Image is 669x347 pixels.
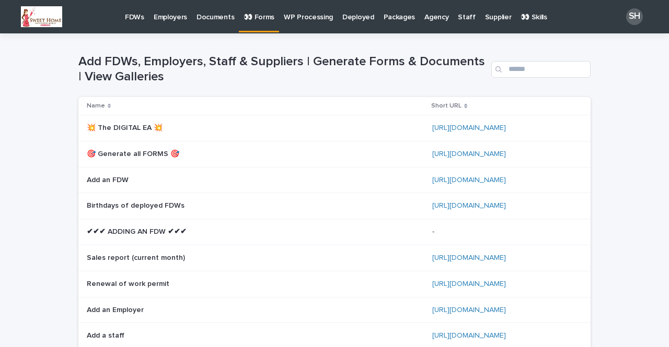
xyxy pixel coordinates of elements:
p: Renewal of work permit [87,278,171,289]
a: [URL][DOMAIN_NAME] [432,280,506,288]
input: Search [491,61,591,78]
a: [URL][DOMAIN_NAME] [432,254,506,261]
p: Add a staff [87,329,126,340]
a: [URL][DOMAIN_NAME] [432,332,506,339]
p: Add an FDW [87,174,131,185]
a: [URL][DOMAIN_NAME] [432,306,506,314]
a: [URL][DOMAIN_NAME] [432,176,506,184]
p: Name [87,100,105,112]
p: Short URL [431,100,462,112]
a: [URL][DOMAIN_NAME] [432,150,506,158]
tr: Add an EmployerAdd an Employer [URL][DOMAIN_NAME] [78,297,591,323]
tr: Add an FDWAdd an FDW [URL][DOMAIN_NAME] [78,167,591,193]
tr: Sales report (current month)Sales report (current month) [URL][DOMAIN_NAME] [78,245,591,271]
p: - [432,225,436,236]
p: ✔✔✔ ADDING AN FDW ✔✔✔ [87,225,189,236]
img: x47Izob_IIKQA9uxOz_et0fdS8VT3jJHyokk9xf1ZOs [21,6,62,27]
div: SH [626,8,643,25]
a: [URL][DOMAIN_NAME] [432,124,506,131]
h1: Add FDWs, Employers, Staff & Suppliers | Generate Forms & Documents | View Galleries [78,54,487,85]
tr: 🎯 Generate all FORMS 🎯🎯 Generate all FORMS 🎯 [URL][DOMAIN_NAME] [78,141,591,167]
tr: ✔✔✔ ADDING AN FDW ✔✔✔✔✔✔ ADDING AN FDW ✔✔✔ -- [78,219,591,245]
tr: Renewal of work permitRenewal of work permit [URL][DOMAIN_NAME] [78,271,591,297]
p: Add an Employer [87,304,146,315]
tr: Birthdays of deployed FDWsBirthdays of deployed FDWs [URL][DOMAIN_NAME] [78,193,591,219]
p: Birthdays of deployed FDWs [87,199,187,210]
tr: 💥 The DIGITAL EA 💥💥 The DIGITAL EA 💥 [URL][DOMAIN_NAME] [78,115,591,141]
p: Sales report (current month) [87,252,187,262]
a: [URL][DOMAIN_NAME] [432,202,506,209]
p: 💥 The DIGITAL EA 💥 [87,122,165,133]
p: 🎯 Generate all FORMS 🎯 [87,148,181,159]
